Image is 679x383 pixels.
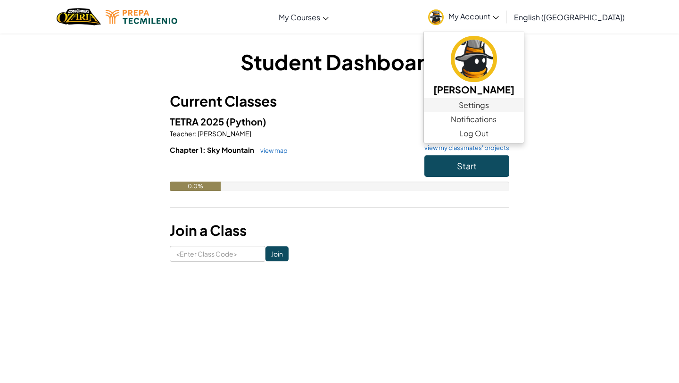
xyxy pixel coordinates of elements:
[170,91,509,112] h3: Current Classes
[265,246,289,261] input: Join
[514,12,625,22] span: English ([GEOGRAPHIC_DATA])
[106,10,177,24] img: Tecmilenio logo
[433,82,514,97] h5: [PERSON_NAME]
[424,155,509,177] button: Start
[170,246,265,262] input: <Enter Class Code>
[226,116,266,127] span: (Python)
[256,147,288,154] a: view map
[197,129,251,138] span: [PERSON_NAME]
[170,129,195,138] span: Teacher
[451,114,497,125] span: Notifications
[170,116,226,127] span: TETRA 2025
[170,47,509,76] h1: Student Dashboard
[424,98,524,112] a: Settings
[423,2,504,32] a: My Account
[457,160,477,171] span: Start
[424,34,524,98] a: [PERSON_NAME]
[170,220,509,241] h3: Join a Class
[170,145,256,154] span: Chapter 1: Sky Mountain
[509,4,629,30] a: English ([GEOGRAPHIC_DATA])
[170,182,221,191] div: 0.0%
[424,126,524,141] a: Log Out
[279,12,320,22] span: My Courses
[195,129,197,138] span: :
[274,4,333,30] a: My Courses
[428,9,444,25] img: avatar
[57,7,100,26] img: Home
[57,7,100,26] a: Ozaria by CodeCombat logo
[448,11,499,21] span: My Account
[424,112,524,126] a: Notifications
[451,36,497,82] img: avatar
[420,145,509,151] a: view my classmates' projects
